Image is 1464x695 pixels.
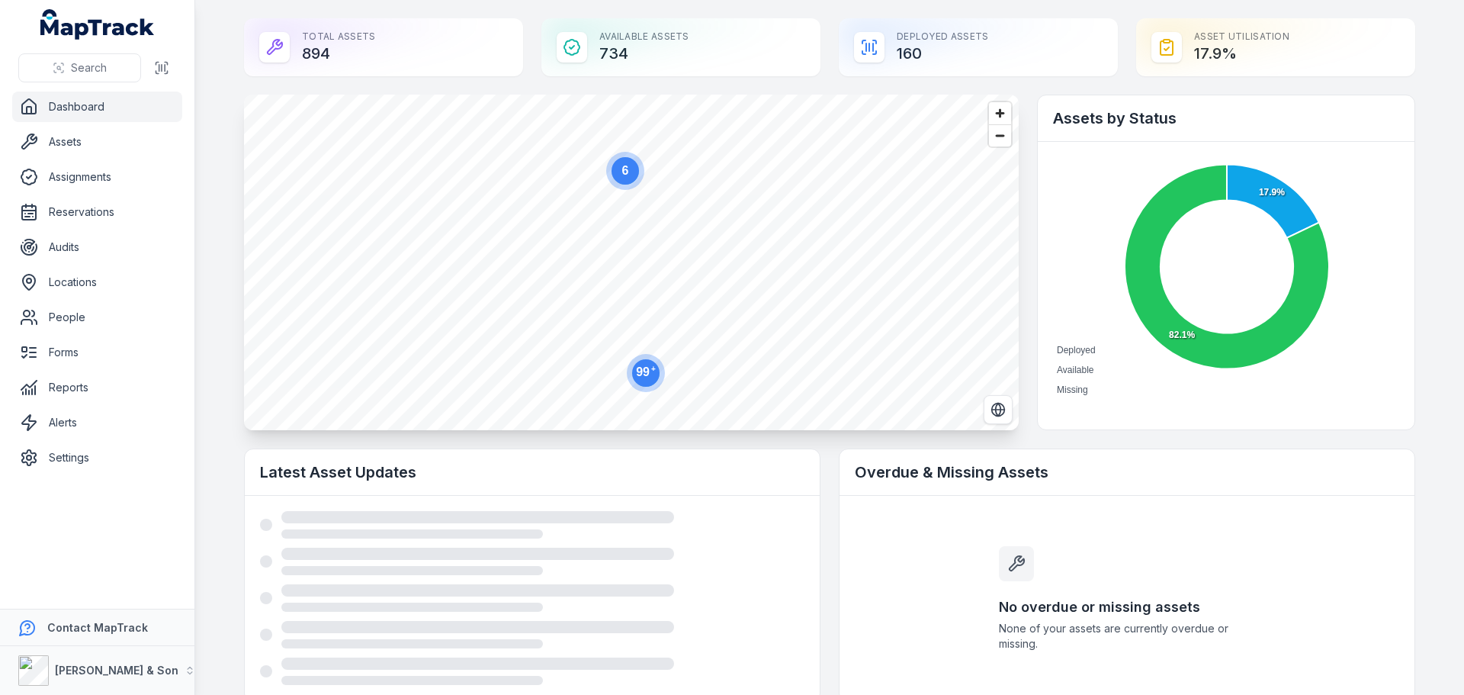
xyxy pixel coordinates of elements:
a: Forms [12,337,182,368]
strong: Contact MapTrack [47,621,148,634]
a: Reports [12,372,182,403]
a: Locations [12,267,182,298]
a: Alerts [12,407,182,438]
span: Available [1057,365,1093,375]
strong: [PERSON_NAME] & Son [55,664,178,677]
a: Assignments [12,162,182,192]
tspan: + [651,365,656,373]
canvas: Map [244,95,1019,430]
h2: Assets by Status [1053,108,1399,129]
h2: Overdue & Missing Assets [855,462,1399,483]
button: Zoom out [989,124,1011,146]
span: Deployed [1057,345,1096,356]
h3: No overdue or missing assets [999,597,1255,618]
button: Search [18,53,141,82]
button: Zoom in [989,102,1011,124]
a: Audits [12,232,182,262]
text: 99 [636,365,656,378]
span: Missing [1057,385,1088,395]
a: Dashboard [12,92,182,122]
a: Assets [12,127,182,157]
a: MapTrack [40,9,155,40]
a: Settings [12,442,182,473]
span: None of your assets are currently overdue or missing. [999,621,1255,652]
a: Reservations [12,197,182,227]
span: Search [71,60,107,76]
h2: Latest Asset Updates [260,462,804,483]
text: 6 [622,164,629,177]
button: Switch to Satellite View [984,395,1013,424]
a: People [12,302,182,333]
